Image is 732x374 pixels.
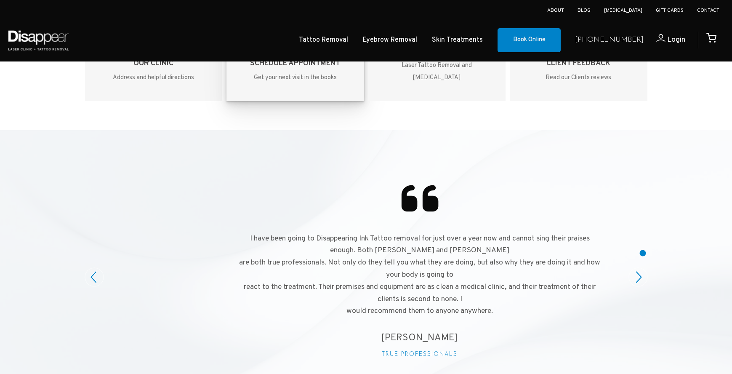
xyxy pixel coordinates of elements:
a: Contact [697,7,719,14]
h2: Client Feedback [530,59,627,68]
big: [PERSON_NAME] [381,332,458,344]
span: True Professionals [382,352,458,357]
p: Get your next visit in the books [243,72,347,84]
a: Tattoo Removal [299,34,348,46]
a: Login [644,34,685,46]
p: Address and helpful directions [102,72,206,84]
h2: Schedule Appointment [247,59,344,68]
a: Eyebrow Removal [363,34,417,46]
h2: Our Clinic [105,59,202,68]
a: Gift Cards [656,7,684,14]
a: Book Online [498,28,561,53]
a: Blog [578,7,591,14]
a: Skin Treatments [432,34,483,46]
span: Login [667,35,685,45]
p: I have been going to Disappearing Ink Tattoo removal for just over a year now and cannot sing the... [237,233,602,318]
p: Laser Tattoo Removal and [MEDICAL_DATA] [385,60,489,84]
img: Disappear - Laser Clinic and Tattoo Removal Services in Sydney, Australia [6,25,70,55]
a: [PHONE_NUMBER] [575,34,644,46]
a: About [547,7,564,14]
p: Read our Clients reviews [527,72,631,84]
a: [MEDICAL_DATA] [604,7,642,14]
